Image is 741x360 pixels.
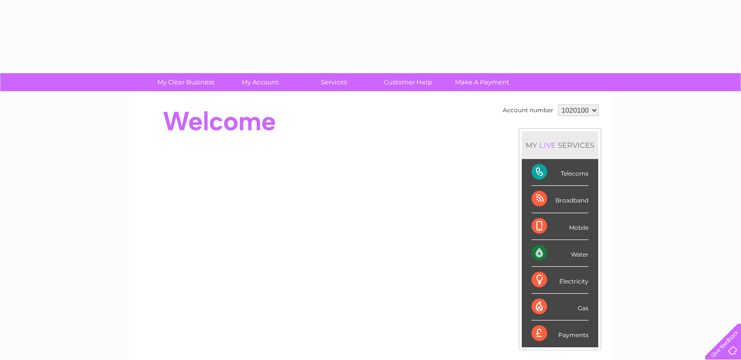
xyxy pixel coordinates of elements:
[532,320,589,347] div: Payments
[532,186,589,213] div: Broadband
[532,240,589,267] div: Water
[532,294,589,320] div: Gas
[500,102,556,119] td: Account number
[537,140,558,150] div: LIVE
[532,159,589,186] div: Telecoms
[532,213,589,240] div: Mobile
[368,73,448,91] a: Customer Help
[294,73,374,91] a: Services
[220,73,300,91] a: My Account
[146,73,226,91] a: My Clear Business
[532,267,589,294] div: Electricity
[442,73,522,91] a: Make A Payment
[522,131,598,159] div: MY SERVICES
